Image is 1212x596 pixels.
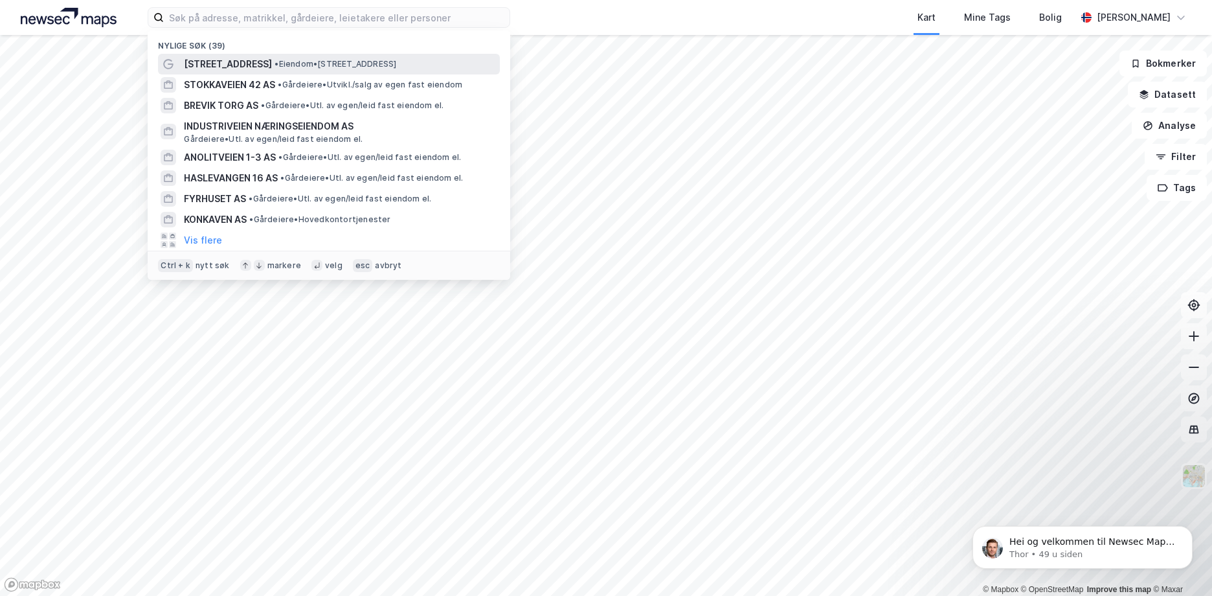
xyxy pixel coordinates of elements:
button: Bokmerker [1119,51,1207,76]
a: Mapbox [983,585,1018,594]
span: Gårdeiere • Utl. av egen/leid fast eiendom el. [280,173,463,183]
img: Z [1182,464,1206,488]
button: Filter [1145,144,1207,170]
a: Improve this map [1087,585,1151,594]
div: markere [267,260,301,271]
a: Mapbox homepage [4,577,61,592]
span: FYRHUSET AS [184,191,246,207]
span: HASLEVANGEN 16 AS [184,170,278,186]
div: Mine Tags [964,10,1011,25]
span: • [249,194,252,203]
button: Analyse [1132,113,1207,139]
div: Kart [917,10,936,25]
span: ANOLITVEIEN 1-3 AS [184,150,276,165]
span: • [261,100,265,110]
span: Gårdeiere • Utl. av egen/leid fast eiendom el. [184,134,363,144]
span: • [280,173,284,183]
span: BREVIK TORG AS [184,98,258,113]
img: logo.a4113a55bc3d86da70a041830d287a7e.svg [21,8,117,27]
input: Søk på adresse, matrikkel, gårdeiere, leietakere eller personer [164,8,510,27]
div: esc [353,259,373,272]
iframe: Intercom notifications melding [953,499,1212,590]
div: avbryt [375,260,401,271]
span: Gårdeiere • Utvikl./salg av egen fast eiendom [278,80,462,90]
span: Gårdeiere • Utl. av egen/leid fast eiendom el. [261,100,443,111]
span: INDUSTRIVEIEN NÆRINGSEIENDOM AS [184,119,495,134]
span: KONKAVEN AS [184,212,247,227]
a: OpenStreetMap [1021,585,1084,594]
span: Gårdeiere • Hovedkontortjenester [249,214,390,225]
span: STOKKAVEIEN 42 AS [184,77,275,93]
div: velg [325,260,342,271]
span: • [275,59,278,69]
span: Gårdeiere • Utl. av egen/leid fast eiendom el. [249,194,431,204]
span: • [278,80,282,89]
button: Datasett [1128,82,1207,108]
div: Ctrl + k [158,259,193,272]
span: Gårdeiere • Utl. av egen/leid fast eiendom el. [278,152,461,163]
div: nytt søk [196,260,230,271]
div: Bolig [1039,10,1062,25]
div: [PERSON_NAME] [1097,10,1171,25]
span: • [278,152,282,162]
span: Eiendom • [STREET_ADDRESS] [275,59,396,69]
span: • [249,214,253,224]
div: Nylige søk (39) [148,30,510,54]
button: Tags [1147,175,1207,201]
span: [STREET_ADDRESS] [184,56,272,72]
button: Vis flere [184,233,222,248]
